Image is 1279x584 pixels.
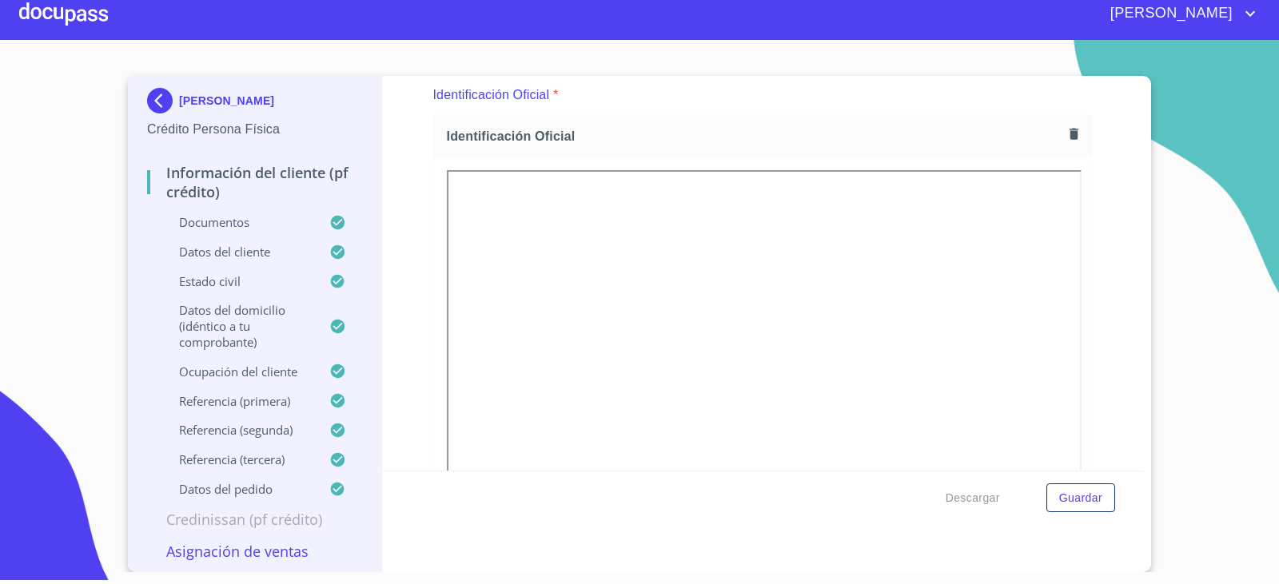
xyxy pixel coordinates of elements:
span: Descargar [946,488,1000,508]
p: Información del cliente (PF crédito) [147,163,362,201]
span: Guardar [1059,488,1102,508]
p: Identificación Oficial [433,85,550,105]
p: Documentos [147,214,329,230]
button: Guardar [1046,483,1115,513]
span: [PERSON_NAME] [1098,1,1241,26]
p: Referencia (tercera) [147,451,329,467]
p: Ocupación del Cliente [147,364,329,379]
p: Datos del domicilio (idéntico a tu comprobante) [147,302,329,350]
div: [PERSON_NAME] [147,88,362,120]
button: account of current user [1098,1,1260,26]
span: Identificación Oficial [447,128,1063,145]
p: Asignación de Ventas [147,542,362,561]
p: Datos del cliente [147,244,329,260]
button: Descargar [939,483,1006,513]
p: Referencia (primera) [147,393,329,409]
p: Crédito Persona Física [147,120,362,139]
p: Estado Civil [147,273,329,289]
p: Credinissan (PF crédito) [147,510,362,529]
img: Docupass spot blue [147,88,179,113]
p: Datos del pedido [147,481,329,497]
p: [PERSON_NAME] [179,94,274,107]
p: Referencia (segunda) [147,422,329,438]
